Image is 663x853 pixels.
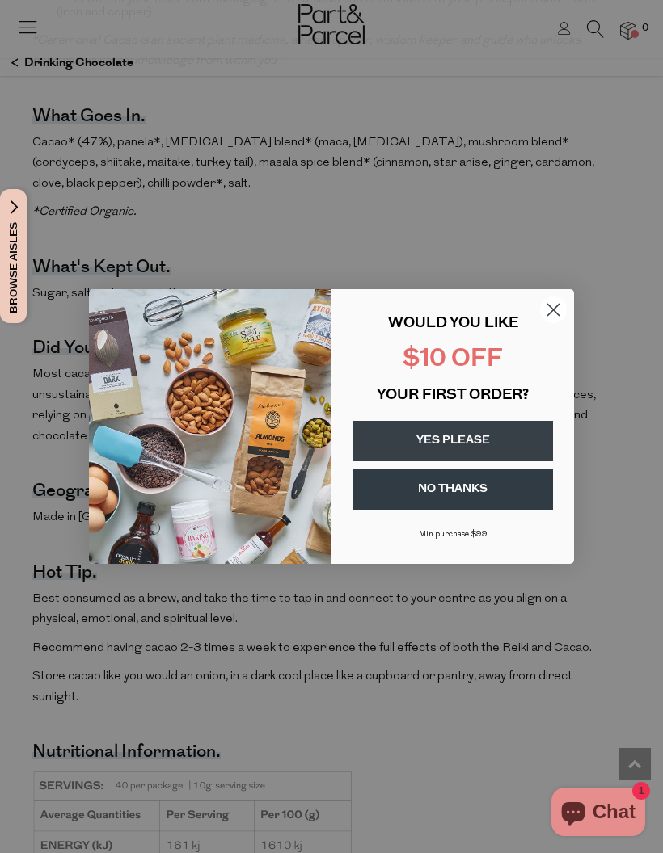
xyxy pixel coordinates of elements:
img: 43fba0fb-7538-40bc-babb-ffb1a4d097bc.jpeg [89,289,331,564]
button: Close dialog [539,296,568,324]
inbox-online-store-chat: Shopify online store chat [547,788,650,840]
button: YES PLEASE [353,421,553,461]
span: $10 OFF [403,347,503,372]
span: Browse Aisles [5,189,23,323]
button: NO THANKS [353,469,553,510]
span: Min purchase $99 [419,530,488,539]
span: WOULD YOU LIKE [388,317,518,331]
span: YOUR FIRST ORDER? [377,389,529,403]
